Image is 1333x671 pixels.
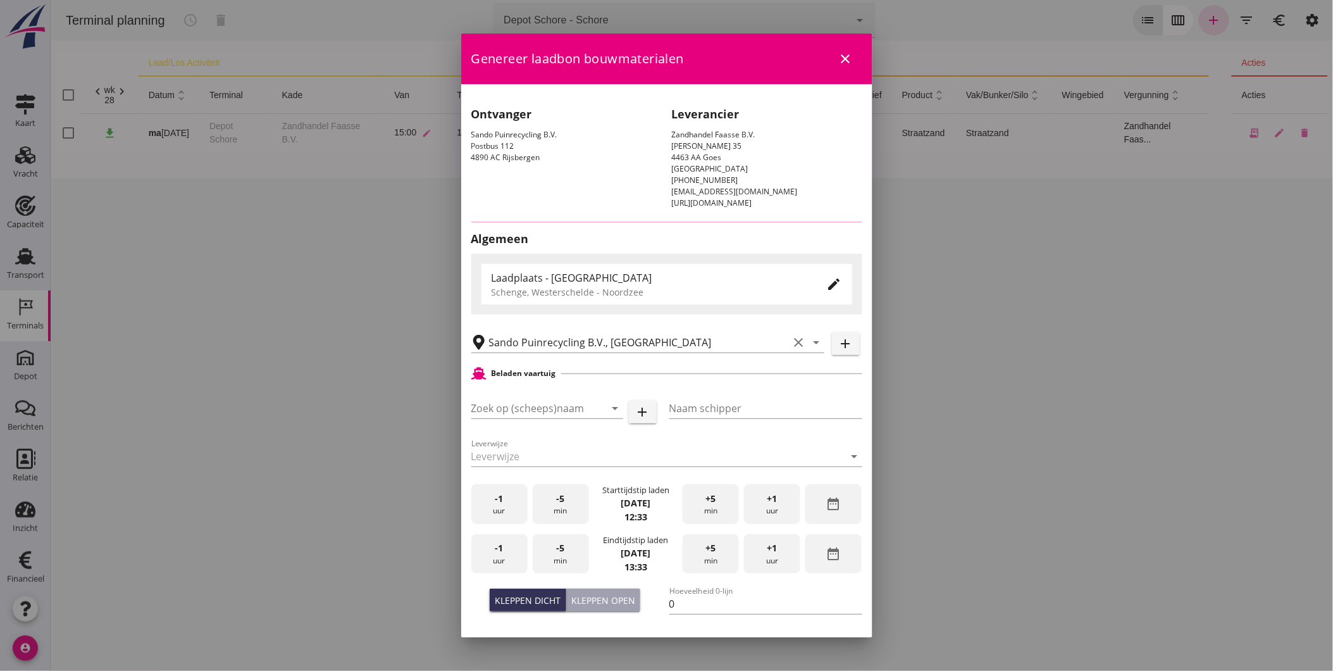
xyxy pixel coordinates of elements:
div: Terminal planning [5,11,125,29]
th: product [709,51,1158,76]
i: edit [1224,127,1235,139]
h2: Algemeen [471,230,862,248]
th: hoeveelheid [709,76,779,114]
div: Schenge, Westerschelde - Noordzee [492,285,807,299]
button: Kleppen dicht [490,589,566,611]
i: settings [1255,13,1270,28]
i: receipt_long [1198,127,1210,139]
i: clear [791,335,807,350]
span: -5 [557,541,565,555]
span: 15:30 [406,127,428,137]
i: add [1156,13,1171,28]
div: min [683,484,739,524]
div: min [683,534,739,574]
span: +5 [706,541,716,555]
strong: [DATE] [621,547,650,559]
span: vergunning [1074,90,1132,100]
th: wingebied [1001,76,1063,114]
td: Zandhandel Faas... [1063,114,1158,152]
div: [DATE] [98,127,139,140]
div: Zandhandel Faasse B.V. [PERSON_NAME] 35 4463 AA Goes [GEOGRAPHIC_DATA] [PHONE_NUMBER] [EMAIL_ADDR... [667,94,867,214]
div: Breda [628,127,677,140]
i: list [1090,13,1105,28]
div: Depot Schore - Schore [453,13,558,28]
div: Kleppen open [571,594,635,607]
th: terminal [149,76,221,114]
div: min [533,484,589,524]
i: arrow_drop_down [847,449,862,464]
th: acties [1181,76,1277,114]
div: 28 [54,95,65,105]
div: Honte [492,127,562,140]
i: edit [434,129,443,138]
div: wk [54,85,65,95]
div: uur [471,534,528,574]
h2: Product(en)/vrachtbepaling [471,636,862,653]
i: unfold_more [1119,89,1132,102]
td: Depot Schore [149,114,221,152]
i: chevron_right [65,85,78,98]
th: acties [1181,51,1277,76]
div: Laadplaats - [GEOGRAPHIC_DATA] [492,270,807,285]
span: scheepsnaam [492,90,562,100]
strong: 12:33 [624,511,647,523]
span: product [852,90,895,100]
td: new [572,114,617,152]
th: kade [221,76,334,114]
span: -1 [495,492,504,506]
button: Kleppen open [566,589,640,611]
span: +1 [767,541,778,555]
h2: Ontvanger [471,106,662,123]
input: Losplaats [489,332,789,353]
th: tot [396,76,459,114]
i: edit [827,277,842,292]
i: arrow_drop_down [809,335,824,350]
span: 15:00 [344,127,366,137]
i: arrow_drop_down [802,13,817,28]
th: van [333,76,396,114]
i: unfold_more [978,89,991,102]
i: delete [1249,127,1260,139]
th: laad/los activiteit [88,51,459,76]
div: uur [744,534,800,574]
i: directions_boat [656,129,665,137]
th: schip [481,51,686,76]
th: cumulatief [779,76,841,114]
i: add [838,336,853,351]
i: arrow_drop_down [608,401,623,416]
span: -5 [557,492,565,506]
td: Zandhandel Faasse B.V. [221,114,334,152]
td: 40 [709,114,779,152]
div: Kleppen dicht [495,594,561,607]
h2: Beladen vaartuig [492,368,556,379]
span: datum [98,90,137,100]
small: m3 [729,130,740,137]
strong: ma [98,128,111,138]
i: unfold_more [882,89,895,102]
h2: Leverancier [672,106,862,123]
td: Straatzand [841,114,905,152]
div: Eindtijdstip laden [603,534,668,546]
i: euro [1222,13,1237,28]
div: uur [471,484,528,524]
input: Naam schipper [669,398,862,418]
i: unfold_more [549,89,562,102]
th: status [572,76,617,114]
i: date_range [826,496,841,511]
i: chevron_left [40,85,54,98]
strong: 13:33 [624,561,647,573]
span: +1 [767,492,778,506]
input: Hoeveelheid 0-lijn [669,594,862,614]
i: unfold_more [124,89,137,102]
div: uur [744,484,800,524]
td: Straatzand [905,114,1001,152]
i: calendar_view_week [1120,13,1136,28]
strong: [DATE] [621,497,650,509]
span: +5 [706,492,716,506]
i: date_range [826,546,841,561]
input: Zoek op (scheeps)naam [471,398,588,418]
i: filter_list [1189,13,1204,28]
div: Genereer laadbon bouwmaterialen [461,34,872,84]
i: download [53,127,66,140]
div: min [533,534,589,574]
